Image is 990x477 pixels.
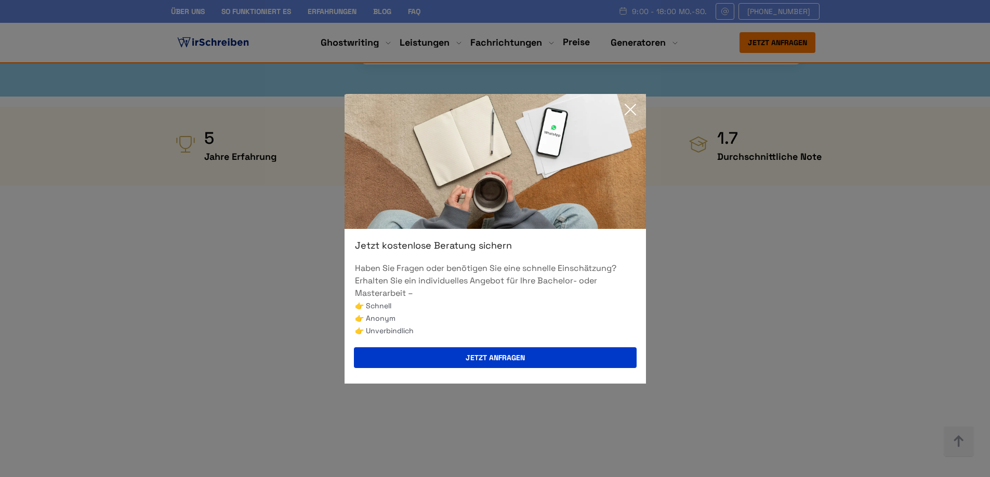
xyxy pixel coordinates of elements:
div: Jetzt kostenlose Beratung sichern [345,239,646,252]
li: 👉 Unverbindlich [355,324,636,337]
li: 👉 Anonym [355,312,636,324]
p: Haben Sie Fragen oder benötigen Sie eine schnelle Einschätzung? Erhalten Sie ein individuelles An... [355,262,636,299]
button: Jetzt anfragen [354,347,637,368]
img: exit [345,94,646,229]
li: 👉 Schnell [355,299,636,312]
